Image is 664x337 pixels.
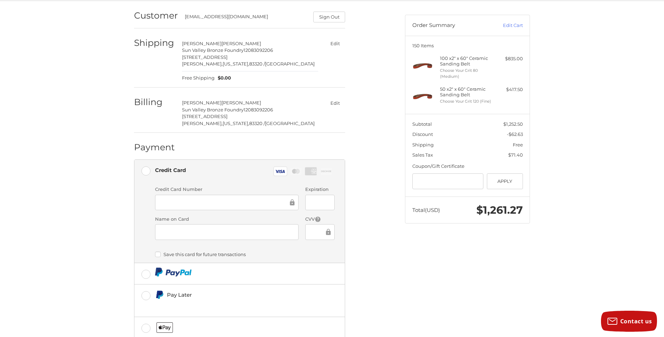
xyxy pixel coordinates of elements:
span: Sun Valley Bronze Foundry [182,47,244,53]
span: 83320 / [249,121,265,126]
span: Discount [412,131,433,137]
button: Edit [325,39,345,49]
span: Sales Tax [412,152,433,158]
span: 83320 / [249,61,265,67]
button: Edit [325,98,345,108]
iframe: Secure Credit Card Frame - Cardholder Name [160,228,294,236]
span: [GEOGRAPHIC_DATA] [265,61,315,67]
h4: 50 x 2" x 60" Ceramic Sanding Belt [440,86,494,98]
button: Apply [487,173,523,189]
span: Shipping [412,142,434,147]
h4: 100 x 2" x 60" Ceramic Sanding Belt [440,55,494,67]
span: [STREET_ADDRESS] [182,114,228,119]
label: Credit Card Number [155,186,299,193]
li: Choose Your Grit 120 (Fine) [440,98,494,104]
span: [US_STATE], [223,121,249,126]
span: $71.40 [508,152,523,158]
span: [PERSON_NAME] [222,100,261,105]
label: CVV [305,216,334,223]
span: Free [513,142,523,147]
label: Name on Card [155,216,299,223]
span: Contact us [620,317,652,325]
span: $1,252.50 [503,121,523,127]
span: Free Shipping [182,75,215,82]
h2: Shipping [134,37,175,48]
img: PayPal icon [155,268,192,276]
h2: Customer [134,10,178,21]
img: Applepay icon [156,322,173,333]
span: [PERSON_NAME] [222,41,261,46]
div: $417.50 [495,86,523,93]
h3: Order Summary [412,22,488,29]
label: Save this card for future transactions [155,252,335,257]
li: Choose Your Grit 80 (Medium) [440,68,494,79]
div: [EMAIL_ADDRESS][DOMAIN_NAME] [185,13,307,22]
h2: Payment [134,142,175,153]
button: Sign Out [313,12,345,22]
span: 12083092206 [244,47,273,53]
label: Expiration [305,186,334,193]
span: $0.00 [215,75,231,82]
div: Credit Card [155,164,186,176]
span: [GEOGRAPHIC_DATA] [265,121,315,126]
span: -$62.63 [507,131,523,137]
span: Total (USD) [412,207,440,213]
iframe: Secure Credit Card Frame - Expiration Date [310,198,329,206]
span: [PERSON_NAME] [182,41,222,46]
h3: 150 Items [412,43,523,48]
h2: Billing [134,97,175,108]
iframe: PayPal Message 1 [155,302,297,308]
div: $835.00 [495,55,523,62]
span: [US_STATE], [223,61,249,67]
a: Edit Cart [488,22,523,29]
span: [PERSON_NAME] [182,100,222,105]
img: Pay Later icon [155,290,164,299]
span: $1,261.27 [476,204,523,216]
span: [PERSON_NAME], [182,61,223,67]
iframe: Secure Credit Card Frame - CVV [310,228,324,236]
span: 12083092206 [244,107,273,112]
iframe: Secure Credit Card Frame - Credit Card Number [160,198,288,206]
div: Pay Later [167,289,297,301]
span: [STREET_ADDRESS] [182,54,228,60]
span: Sun Valley Bronze Foundry [182,107,244,112]
div: Coupon/Gift Certificate [412,163,523,170]
span: [PERSON_NAME], [182,121,223,126]
span: Subtotal [412,121,432,127]
input: Gift Certificate or Coupon Code [412,173,484,189]
button: Contact us [601,311,657,332]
